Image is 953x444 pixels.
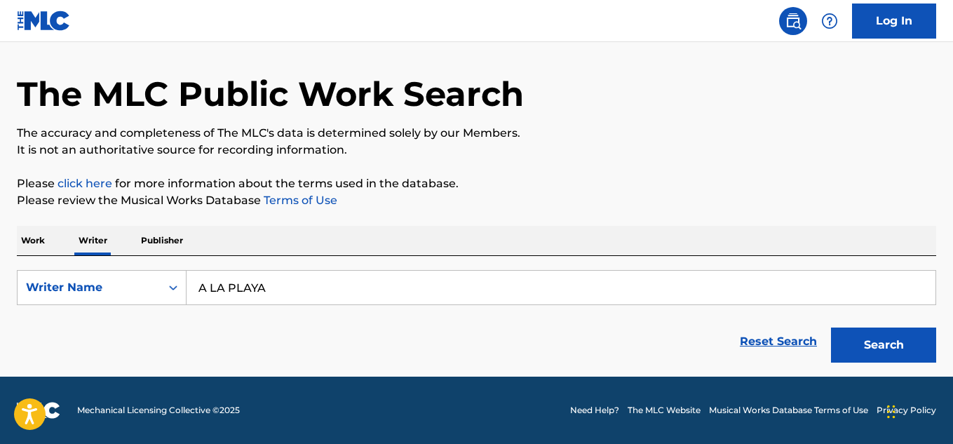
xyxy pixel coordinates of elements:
[26,279,152,296] div: Writer Name
[137,226,187,255] p: Publisher
[17,402,60,419] img: logo
[816,7,844,35] div: Help
[17,175,936,192] p: Please for more information about the terms used in the database.
[58,177,112,190] a: click here
[17,125,936,142] p: The accuracy and completeness of The MLC's data is determined solely by our Members.
[17,73,524,115] h1: The MLC Public Work Search
[17,11,71,31] img: MLC Logo
[852,4,936,39] a: Log In
[779,7,807,35] a: Public Search
[17,226,49,255] p: Work
[883,377,953,444] div: Widget de chat
[709,404,868,417] a: Musical Works Database Terms of Use
[17,142,936,159] p: It is not an authoritative source for recording information.
[261,194,337,207] a: Terms of Use
[74,226,111,255] p: Writer
[883,377,953,444] iframe: Chat Widget
[877,404,936,417] a: Privacy Policy
[77,404,240,417] span: Mechanical Licensing Collective © 2025
[17,192,936,209] p: Please review the Musical Works Database
[570,404,619,417] a: Need Help?
[628,404,701,417] a: The MLC Website
[831,328,936,363] button: Search
[733,326,824,357] a: Reset Search
[821,13,838,29] img: help
[887,391,895,433] div: Arrastrar
[785,13,802,29] img: search
[17,270,936,370] form: Search Form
